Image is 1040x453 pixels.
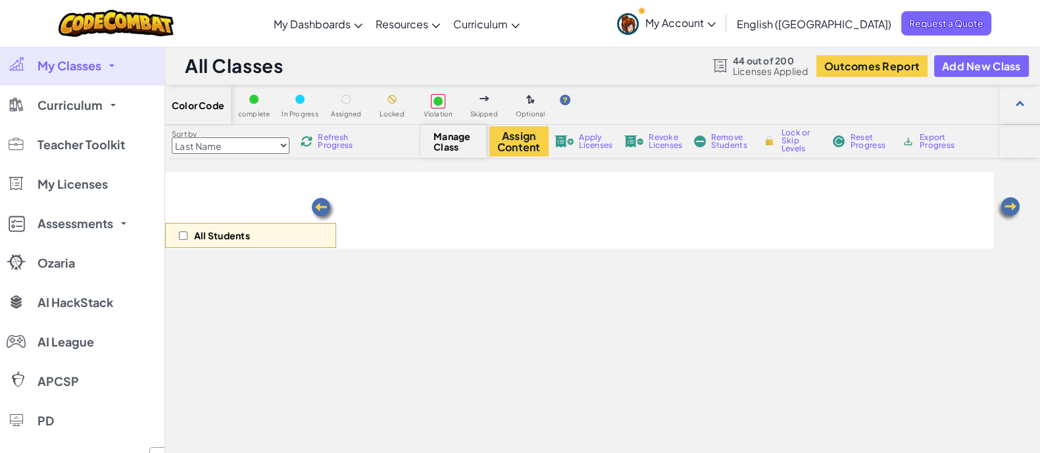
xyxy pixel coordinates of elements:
[649,133,682,149] span: Revoke Licenses
[516,110,545,118] span: Optional
[901,11,991,36] a: Request a Quote
[470,110,498,118] span: Skipped
[380,110,404,118] span: Locked
[172,129,289,139] label: Sort by
[423,110,453,118] span: Violation
[617,13,639,35] img: avatar
[238,110,270,118] span: complete
[37,218,113,229] span: Assessments
[762,135,776,147] img: IconLock.svg
[267,6,369,41] a: My Dashboards
[453,17,508,31] span: Curriculum
[851,133,890,149] span: Reset Progress
[37,336,94,348] span: AI League
[560,95,570,105] img: IconHint.svg
[832,135,845,147] img: IconReset.svg
[172,100,224,110] span: Color Code
[376,17,428,31] span: Resources
[331,110,362,118] span: Assigned
[711,133,751,149] span: Remove Students
[274,17,351,31] span: My Dashboards
[37,139,125,151] span: Teacher Toolkit
[737,17,891,31] span: English ([GEOGRAPHIC_DATA])
[920,133,960,149] span: Export Progress
[934,55,1029,77] button: Add New Class
[194,230,250,241] p: All Students
[694,135,706,147] img: IconRemoveStudents.svg
[555,135,574,147] img: IconLicenseApply.svg
[37,257,75,269] span: Ozaria
[526,95,535,105] img: IconOptionalLevel.svg
[37,60,101,72] span: My Classes
[730,6,898,41] a: English ([GEOGRAPHIC_DATA])
[902,135,914,147] img: IconArchive.svg
[310,197,336,223] img: Arrow_Left.png
[489,126,549,156] button: Assign Content
[433,131,472,152] span: Manage Class
[301,135,312,147] img: IconReload.svg
[733,66,808,76] span: Licenses Applied
[37,297,113,308] span: AI HackStack
[282,110,318,118] span: In Progress
[579,133,612,149] span: Apply Licenses
[645,16,716,30] span: My Account
[624,135,644,147] img: IconLicenseRevoke.svg
[185,53,283,78] h1: All Classes
[447,6,526,41] a: Curriculum
[59,10,174,37] img: CodeCombat logo
[37,178,108,190] span: My Licenses
[781,129,820,153] span: Lock or Skip Levels
[480,96,489,101] img: IconSkippedLevel.svg
[318,133,359,149] span: Refresh Progress
[995,196,1022,222] img: Arrow_Left.png
[733,55,808,66] span: 44 out of 200
[610,3,722,44] a: My Account
[37,99,103,111] span: Curriculum
[816,55,928,77] button: Outcomes Report
[369,6,447,41] a: Resources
